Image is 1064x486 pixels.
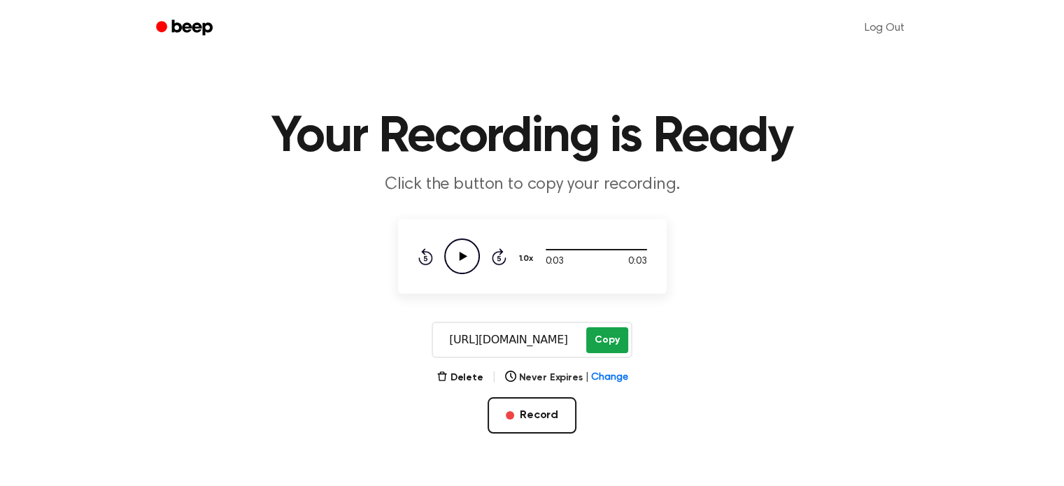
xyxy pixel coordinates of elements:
[437,371,483,385] button: Delete
[264,173,801,196] p: Click the button to copy your recording.
[585,371,588,385] span: |
[518,247,539,271] button: 1.0x
[146,15,225,42] a: Beep
[591,371,627,385] span: Change
[546,255,564,269] span: 0:03
[851,11,918,45] a: Log Out
[628,255,646,269] span: 0:03
[505,371,628,385] button: Never Expires|Change
[174,112,891,162] h1: Your Recording is Ready
[492,369,497,386] span: |
[586,327,627,353] button: Copy
[488,397,576,434] button: Record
